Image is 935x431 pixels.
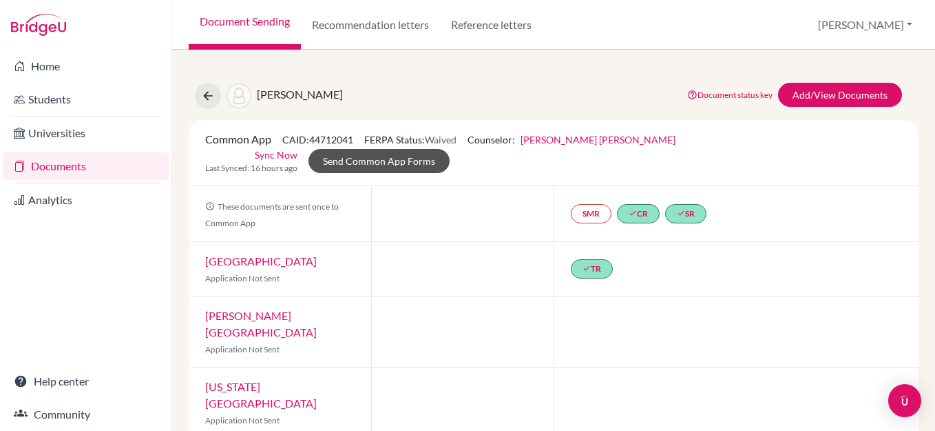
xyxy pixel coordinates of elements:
[582,264,591,272] i: done
[282,134,353,146] span: CAID: 44712041
[3,86,169,113] a: Students
[687,90,773,100] a: Document status key
[205,380,317,410] a: [US_STATE][GEOGRAPHIC_DATA]
[205,132,271,146] span: Common App
[205,309,317,339] a: [PERSON_NAME][GEOGRAPHIC_DATA]
[205,344,280,354] span: Application Not Sent
[617,204,660,223] a: doneCR
[629,209,637,217] i: done
[364,134,456,146] span: FERPA Status:
[677,209,685,217] i: done
[3,119,169,147] a: Universities
[812,12,918,38] button: [PERSON_NAME]
[3,368,169,395] a: Help center
[205,415,280,425] span: Application Not Sent
[467,134,675,146] span: Counselor:
[665,204,706,223] a: doneSR
[205,201,339,228] span: These documents are sent once to Common App
[11,14,66,36] img: Bridge-U
[571,204,611,223] a: SMR
[308,149,450,173] a: Send Common App Forms
[205,273,280,283] span: Application Not Sent
[205,162,297,174] span: Last Synced: 16 hours ago
[205,254,317,268] a: [GEOGRAPHIC_DATA]
[888,384,921,417] div: Open Intercom Messenger
[3,401,169,428] a: Community
[778,83,902,107] a: Add/View Documents
[257,88,343,101] span: [PERSON_NAME]
[571,259,613,279] a: doneTR
[425,134,456,146] span: Waived
[3,52,169,80] a: Home
[3,152,169,180] a: Documents
[521,134,675,146] a: [PERSON_NAME] [PERSON_NAME]
[3,186,169,214] a: Analytics
[255,148,297,162] a: Sync Now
